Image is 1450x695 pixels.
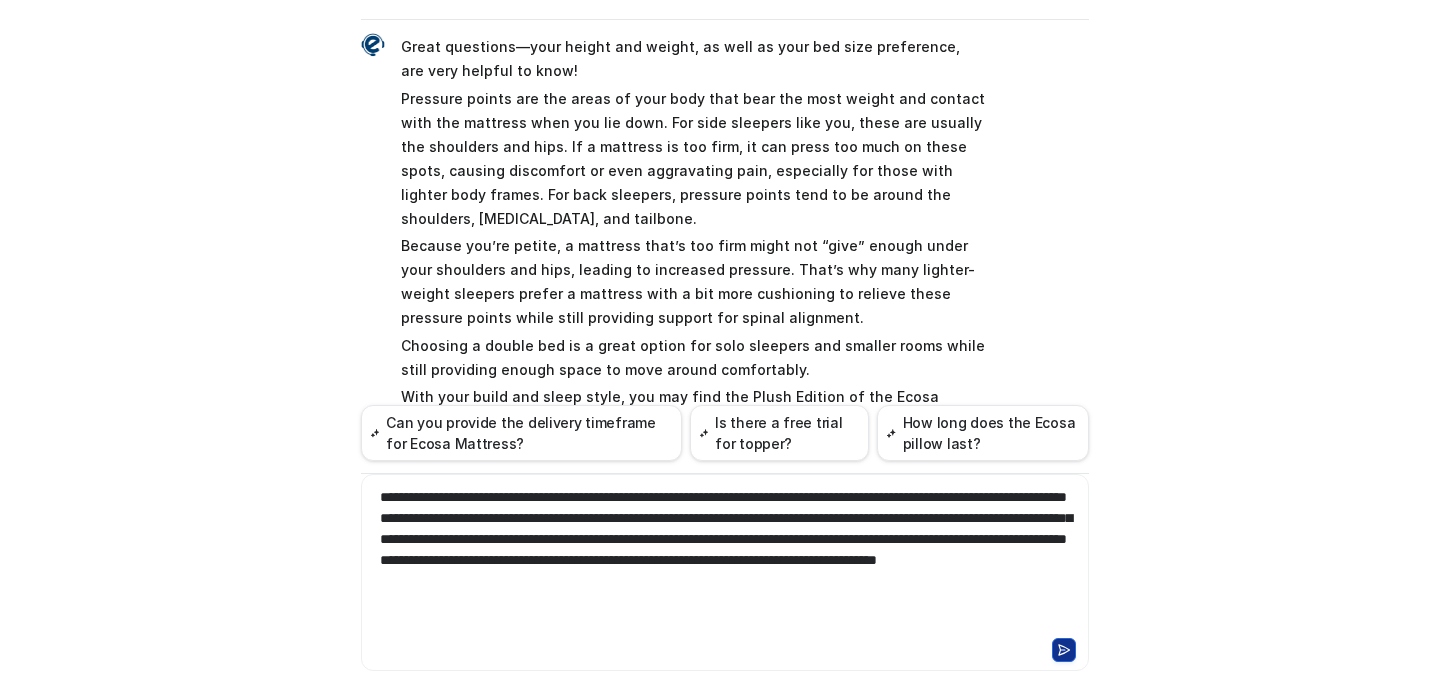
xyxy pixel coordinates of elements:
[401,35,986,83] p: Great questions—your height and weight, as well as your bed size preference, are very helpful to ...
[401,334,986,382] p: Choosing a double bed is a great option for solo sleepers and smaller rooms while still providing...
[401,234,986,330] p: Because you’re petite, a mattress that’s too firm might not “give” enough under your shoulders an...
[877,405,1089,461] button: How long does the Ecosa pillow last?
[401,87,986,231] p: Pressure points are the areas of your body that bear the most weight and contact with the mattres...
[401,385,986,481] p: With your build and sleep style, you may find the Plush Edition of the Ecosa Mattress more comfor...
[361,33,385,57] img: Widget
[690,405,869,461] button: Is there a free trial for topper?
[361,405,682,461] button: Can you provide the delivery timeframe for Ecosa Mattress?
